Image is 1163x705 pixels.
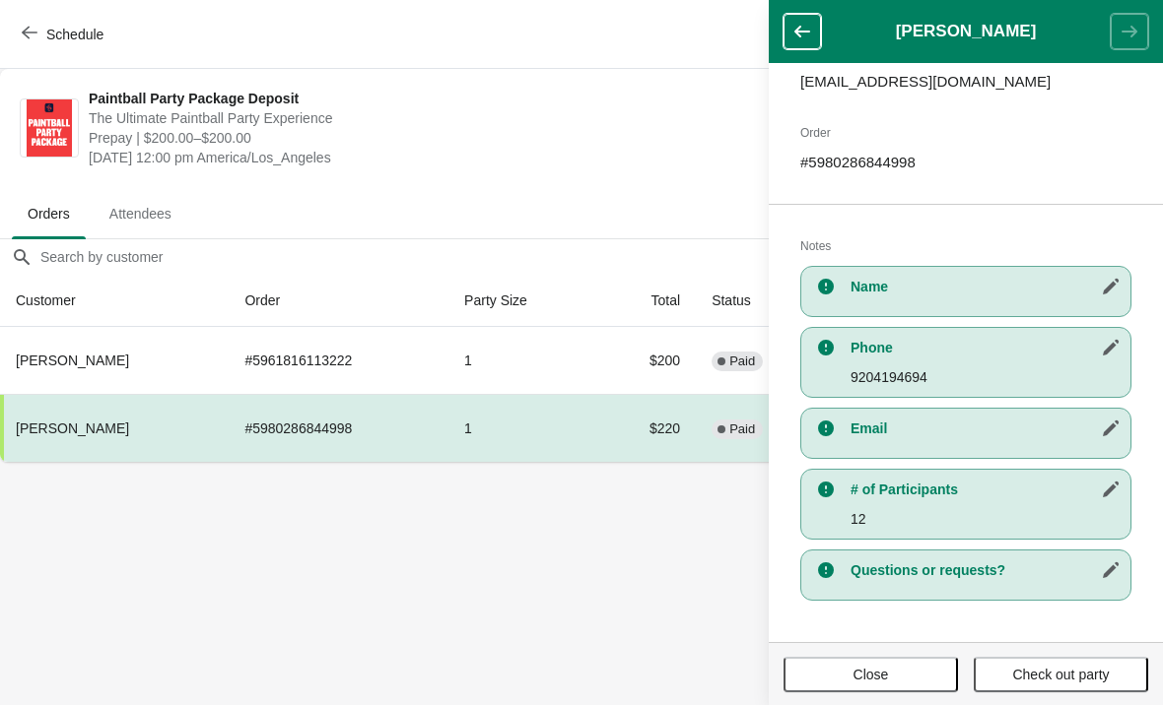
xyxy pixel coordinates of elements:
p: 9204194694 [851,367,1121,387]
span: Check out party [1012,667,1109,682]
h3: Name [851,277,1121,296]
td: $220 [597,394,696,462]
p: [EMAIL_ADDRESS][DOMAIN_NAME] [800,72,1131,92]
img: Paintball Party Package Deposit [27,99,72,157]
h2: Notes [800,236,1131,256]
th: Status [696,275,827,327]
p: 12 [851,509,1121,529]
span: [PERSON_NAME] [16,352,129,368]
td: 1 [448,394,597,462]
th: Party Size [448,275,597,327]
span: The Ultimate Paintball Party Experience [89,108,799,128]
button: Schedule [10,17,119,52]
p: # 5980286844998 [800,153,1131,172]
th: Total [597,275,696,327]
input: Search by customer [39,239,1163,275]
h1: [PERSON_NAME] [821,22,1111,41]
span: [PERSON_NAME] [16,420,129,436]
span: [DATE] 12:00 pm America/Los_Angeles [89,148,799,167]
span: Paid [729,421,755,437]
span: Close [854,667,889,682]
button: Check out party [974,657,1148,692]
h3: # of Participants [851,480,1121,499]
span: Paintball Party Package Deposit [89,89,799,108]
h3: Email [851,418,1121,438]
th: Order [229,275,448,327]
td: # 5980286844998 [229,394,448,462]
span: Orders [12,196,86,231]
h3: Questions or requests? [851,560,1121,580]
td: 1 [448,327,597,394]
button: Close [784,657,958,692]
span: Paid [729,353,755,369]
h3: Phone [851,338,1121,357]
span: Schedule [46,27,103,42]
td: # 5961816113222 [229,327,448,394]
h2: Order [800,123,1131,143]
span: Attendees [94,196,187,231]
td: $200 [597,327,696,394]
span: Prepay | $200.00–$200.00 [89,128,799,148]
